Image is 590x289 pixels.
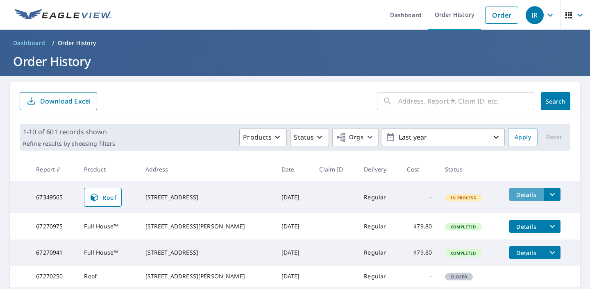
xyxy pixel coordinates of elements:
[357,157,400,181] th: Delivery
[77,239,138,266] td: Full House™
[23,140,115,147] p: Refine results by choosing filters
[485,7,518,24] a: Order
[29,157,77,181] th: Report #
[357,239,400,266] td: Regular
[509,188,544,201] button: detailsBtn-67349565
[58,39,96,47] p: Order History
[332,128,379,146] button: Orgs
[400,181,438,213] td: -
[400,239,438,266] td: $79.80
[544,220,560,233] button: filesDropdownBtn-67270975
[84,188,122,207] a: Roof
[541,92,570,110] button: Search
[446,274,472,280] span: Closed
[20,92,97,110] button: Download Excel
[514,249,539,257] span: Details
[29,266,77,287] td: 67270250
[275,181,313,213] td: [DATE]
[77,213,138,239] td: Full House™
[446,250,481,256] span: Completed
[357,181,400,213] td: Regular
[40,97,91,106] p: Download Excel
[514,223,539,230] span: Details
[357,266,400,287] td: Regular
[509,246,544,259] button: detailsBtn-67270941
[313,157,357,181] th: Claim ID
[446,195,481,201] span: In Process
[52,38,54,48] li: /
[10,36,580,50] nav: breadcrumb
[145,193,268,201] div: [STREET_ADDRESS]
[294,132,314,142] p: Status
[10,53,580,70] h1: Order History
[29,181,77,213] td: 67349565
[290,128,329,146] button: Status
[239,128,287,146] button: Products
[145,248,268,257] div: [STREET_ADDRESS]
[398,90,534,113] input: Address, Report #, Claim ID, etc.
[275,239,313,266] td: [DATE]
[29,213,77,239] td: 67270975
[77,157,138,181] th: Product
[357,213,400,239] td: Regular
[382,128,505,146] button: Last year
[400,266,438,287] td: -
[77,266,138,287] td: Roof
[526,6,544,24] div: IR
[275,157,313,181] th: Date
[508,128,538,146] button: Apply
[145,272,268,280] div: [STREET_ADDRESS][PERSON_NAME]
[336,132,363,142] span: Orgs
[145,222,268,230] div: [STREET_ADDRESS][PERSON_NAME]
[139,157,275,181] th: Address
[10,36,49,50] a: Dashboard
[514,191,539,199] span: Details
[243,132,272,142] p: Products
[395,130,491,144] p: Last year
[547,97,564,105] span: Search
[275,213,313,239] td: [DATE]
[13,39,45,47] span: Dashboard
[275,266,313,287] td: [DATE]
[544,188,560,201] button: filesDropdownBtn-67349565
[400,213,438,239] td: $79.80
[89,192,116,202] span: Roof
[438,157,502,181] th: Status
[544,246,560,259] button: filesDropdownBtn-67270941
[446,224,481,230] span: Completed
[15,9,111,21] img: EV Logo
[23,127,115,137] p: 1-10 of 601 records shown
[509,220,544,233] button: detailsBtn-67270975
[515,132,531,142] span: Apply
[29,239,77,266] td: 67270941
[400,157,438,181] th: Cost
